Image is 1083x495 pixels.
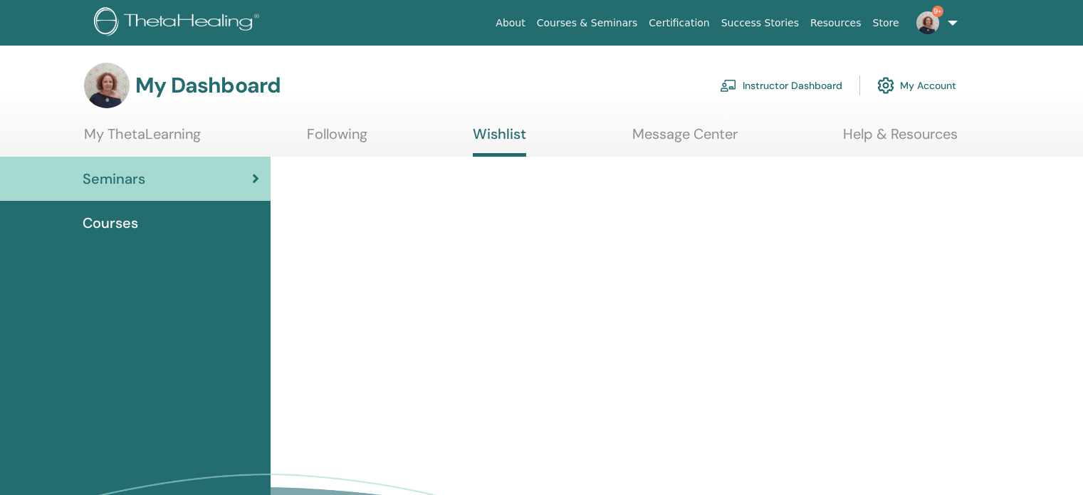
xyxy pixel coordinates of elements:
a: Certification [643,10,715,36]
a: Resources [805,10,867,36]
a: Wishlist [473,125,526,157]
a: Help & Resources [843,125,958,153]
a: Success Stories [716,10,805,36]
a: My ThetaLearning [84,125,201,153]
img: cog.svg [877,73,894,98]
img: chalkboard-teacher.svg [720,79,737,92]
a: Message Center [632,125,738,153]
img: logo.png [94,7,264,39]
a: Courses & Seminars [531,10,644,36]
span: Seminars [83,168,145,189]
span: Courses [83,212,138,234]
img: default.jpg [916,11,939,34]
h3: My Dashboard [135,73,281,98]
img: default.jpg [84,63,130,108]
span: 9+ [932,6,943,17]
a: Store [867,10,905,36]
a: Instructor Dashboard [720,70,842,101]
a: About [490,10,530,36]
a: Following [307,125,367,153]
a: My Account [877,70,956,101]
